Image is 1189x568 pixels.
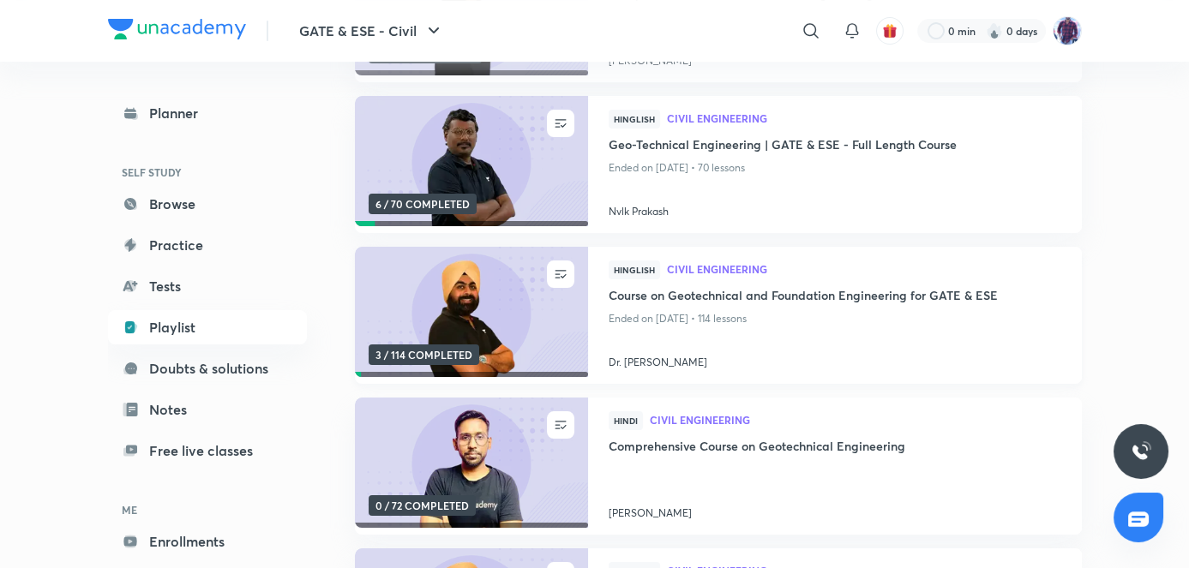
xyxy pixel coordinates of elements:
a: Planner [108,96,307,130]
a: Dr. [PERSON_NAME] [609,348,1061,370]
img: streak [986,22,1003,39]
span: 0 / 72 COMPLETED [369,495,476,516]
span: Hindi [609,411,643,430]
p: Ended on [DATE] • 70 lessons [609,157,1061,179]
button: GATE & ESE - Civil [289,14,454,48]
a: new-thumbnail0 / 72 COMPLETED [355,398,588,535]
a: Civil Engineering [667,113,1061,125]
a: Company Logo [108,19,246,44]
span: 6 / 70 COMPLETED [369,194,477,214]
span: Civil Engineering [667,264,1061,274]
span: Civil Engineering [667,113,1061,123]
a: Nvlk Prakash [609,197,1061,219]
a: new-thumbnail6 / 70 COMPLETED [355,96,588,233]
img: new-thumbnail [352,95,590,228]
span: 3 / 114 COMPLETED [369,344,479,365]
a: Enrollments [108,524,307,559]
a: Playlist [108,310,307,344]
p: Ended on [DATE] • 114 lessons [609,308,1061,330]
h6: ME [108,495,307,524]
span: Civil Engineering [650,415,1061,425]
a: Doubts & solutions [108,351,307,386]
span: Hinglish [609,110,660,129]
img: Tejasvi Upadhyay [1053,16,1082,45]
a: Tests [108,269,307,303]
a: new-thumbnail3 / 114 COMPLETED [355,247,588,384]
img: new-thumbnail [352,246,590,379]
h6: SELF STUDY [108,158,307,187]
a: Civil Engineering [667,264,1061,276]
a: Course on Geotechnical and Foundation Engineering for GATE & ESE [609,286,1061,308]
a: Notes [108,392,307,427]
a: Geo-Technical Engineering | GATE & ESE - Full Length Course [609,135,1061,157]
img: ttu [1131,441,1151,462]
a: Free live classes [108,433,307,468]
a: [PERSON_NAME] [609,499,1061,521]
a: Comprehensive Course on Geotechnical Engineering [609,437,1061,458]
a: Practice [108,228,307,262]
img: avatar [882,23,898,39]
a: Browse [108,187,307,221]
span: Hinglish [609,260,660,279]
img: new-thumbnail [352,397,590,529]
a: Civil Engineering [650,415,1061,427]
img: Company Logo [108,19,246,39]
button: avatar [876,17,904,45]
